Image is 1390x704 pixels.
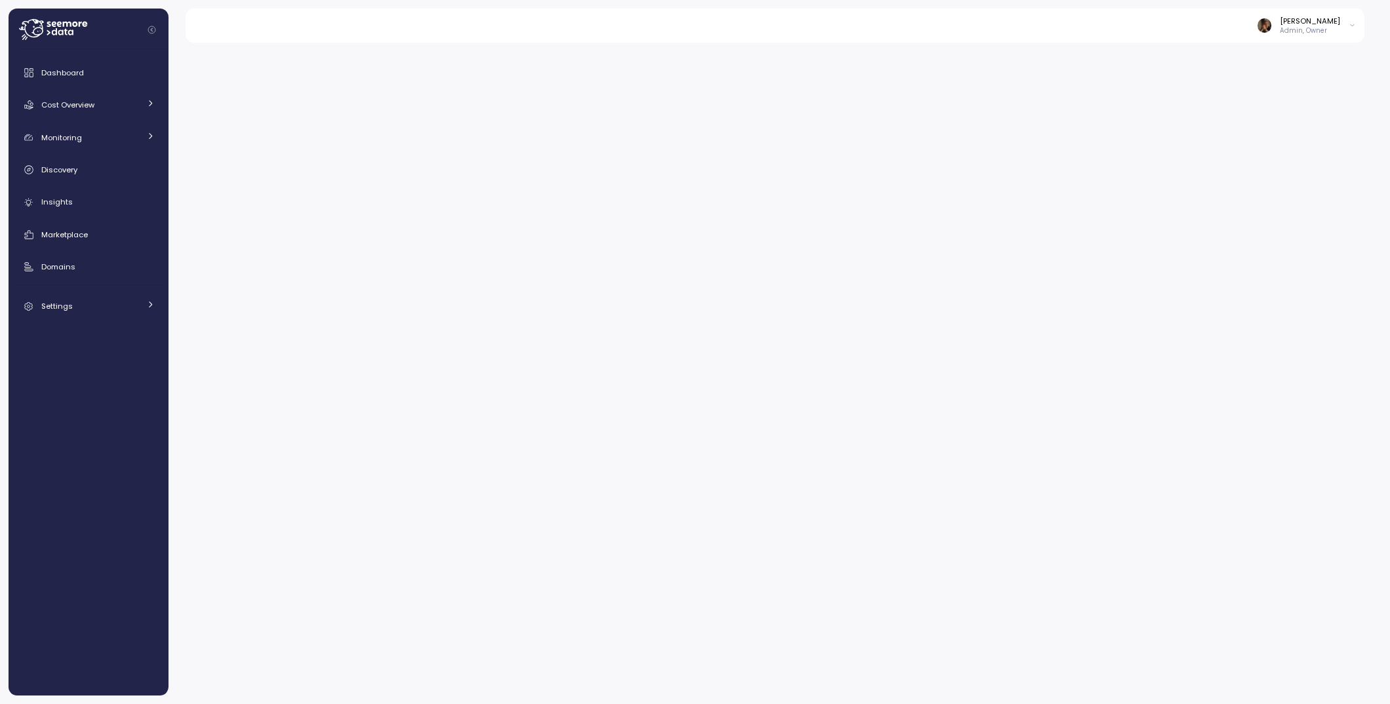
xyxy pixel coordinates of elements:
[14,157,163,183] a: Discovery
[41,132,82,143] span: Monitoring
[41,197,73,207] span: Insights
[41,100,94,110] span: Cost Overview
[41,301,73,311] span: Settings
[41,165,77,175] span: Discovery
[14,92,163,118] a: Cost Overview
[1258,18,1271,32] img: ACg8ocLFKfaHXE38z_35D9oG4qLrdLeB_OJFy4BOGq8JL8YSOowJeg=s96-c
[14,60,163,86] a: Dashboard
[14,222,163,248] a: Marketplace
[14,125,163,151] a: Monitoring
[41,68,84,78] span: Dashboard
[41,229,88,240] span: Marketplace
[144,25,160,35] button: Collapse navigation
[14,189,163,216] a: Insights
[1280,16,1340,26] div: [PERSON_NAME]
[14,293,163,319] a: Settings
[1280,26,1340,35] p: Admin, Owner
[14,254,163,280] a: Domains
[41,262,75,272] span: Domains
